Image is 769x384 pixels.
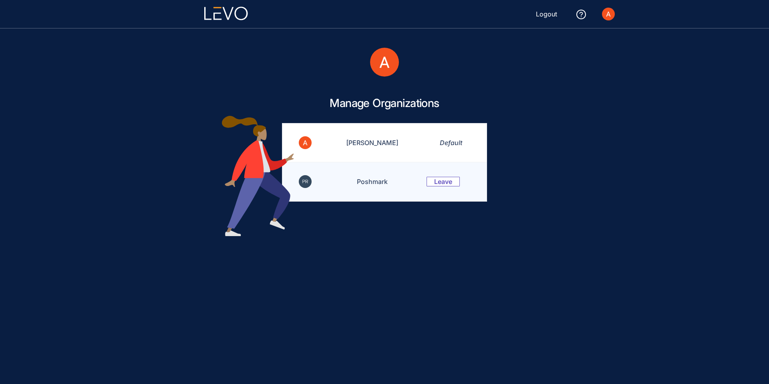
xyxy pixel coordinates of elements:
[330,96,439,110] h3: Manage Organizations
[536,10,557,18] span: Logout
[529,8,564,20] button: Logout
[299,175,312,188] img: e1b17c8bdc423d52424237fe9ee36bd4
[602,8,615,20] img: Anand Ganesan profile
[370,48,399,77] img: ACg8ocLnHzL2mS1sHZMNg1IAUk6PfTgc_FQ1eQNpasjNCeA9m4cmcg=s96-c
[318,123,417,162] td: [PERSON_NAME]
[318,162,417,201] td: Poshmark
[440,139,462,147] span: Default
[299,136,312,149] img: ACg8ocLnHzL2mS1sHZMNg1IAUk6PfTgc_FQ1eQNpasjNCeA9m4cmcg=s96-c
[427,177,460,186] button: Leave
[434,178,452,185] span: Leave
